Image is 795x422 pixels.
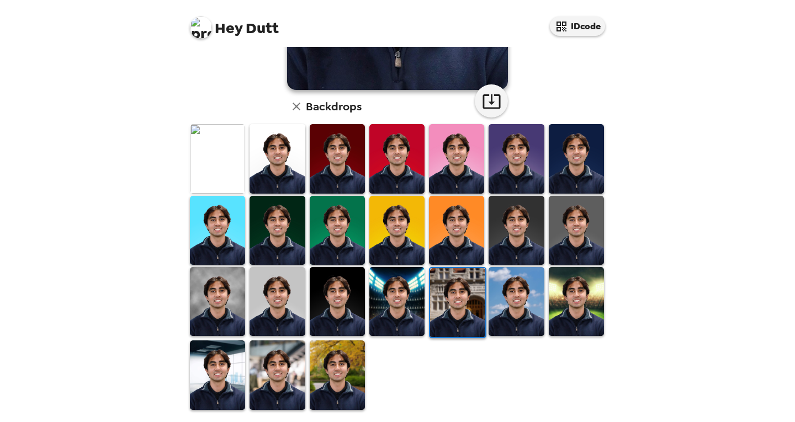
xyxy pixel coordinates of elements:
h6: Backdrops [306,98,362,115]
button: IDcode [550,17,605,36]
span: Hey [215,18,242,38]
img: profile pic [190,17,212,39]
img: Original [190,124,245,193]
span: Dutt [190,11,279,36]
